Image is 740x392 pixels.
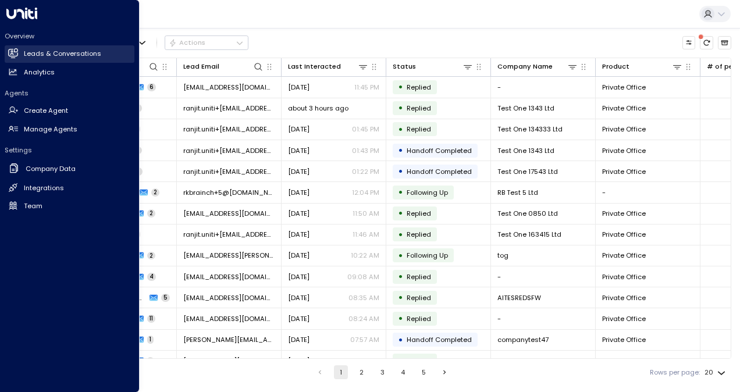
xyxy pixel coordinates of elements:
p: 11:50 AM [353,209,379,218]
span: michelle.tang+47@gmail.com [183,335,275,344]
td: - [491,308,596,329]
h2: Manage Agents [24,124,77,134]
div: • [398,79,403,95]
div: • [398,227,403,243]
p: 07:56 AM [349,356,379,365]
p: 10:22 AM [351,251,379,260]
span: Private Office [602,230,646,239]
span: RB Test 5 Ltd [497,188,538,197]
div: Status [393,61,473,72]
div: Lead Email [183,61,219,72]
td: - [491,266,596,287]
span: Private Office [602,314,646,323]
span: tog [497,251,508,260]
span: Private Office [602,251,646,260]
h2: Analytics [24,67,55,77]
a: Leads & Conversations [5,45,134,63]
span: about 3 hours ago [288,104,348,113]
button: page 1 [334,365,348,379]
p: 01:22 PM [352,167,379,176]
span: Yesterday [288,167,309,176]
h2: Overview [5,31,134,41]
span: Replied [407,83,431,92]
p: 08:24 AM [348,314,379,323]
div: • [398,142,403,158]
div: • [398,163,403,179]
h2: Team [24,201,42,211]
button: Customize [682,36,696,49]
h2: Company Data [26,164,76,174]
div: • [398,205,403,221]
div: Company Name [497,61,578,72]
span: Test One 17543 Ltd [497,167,558,176]
span: rkbrainch+5@live.co.uk [183,188,275,197]
span: ranjit.uniti+14@outlook.com [183,230,275,239]
div: • [398,184,403,200]
div: Company Name [497,61,553,72]
td: - [596,182,700,202]
span: Yesterday [288,314,309,323]
p: 01:45 PM [352,124,379,134]
span: Yesterday [288,188,309,197]
p: 11:45 PM [354,83,379,92]
span: Replied [407,356,431,365]
span: Following Up [407,251,448,260]
span: Replied [407,314,431,323]
div: • [398,332,403,348]
span: Test One 134333 Ltd [497,124,563,134]
span: Following Up [407,188,448,197]
a: Integrations [5,179,134,197]
span: Private Office [602,146,646,155]
span: Handoff Completed [407,167,472,176]
span: Yesterday [288,251,309,260]
div: • [398,248,403,263]
span: Yesterday [288,272,309,281]
span: 4 [147,273,156,281]
span: Replied [407,293,431,302]
h2: Settings [5,145,134,155]
span: Private Office [602,356,646,365]
div: Lead Email [183,61,264,72]
span: Yesterday [288,146,309,155]
button: Go to page 5 [417,365,431,379]
button: Actions [165,35,248,49]
span: Replied [407,104,431,113]
span: Yesterday [288,209,309,218]
p: 09:08 AM [347,272,379,281]
span: Yesterday [288,293,309,302]
h2: Create Agent [24,106,68,116]
div: Last Interacted [288,61,341,72]
div: • [398,353,403,369]
div: Status [393,61,416,72]
span: Handoff Completed [407,146,472,155]
p: 07:57 AM [350,335,379,344]
span: rayan.habbab@gmail.com [183,83,275,92]
span: 2 [147,252,155,260]
span: Yesterday [288,124,309,134]
span: d_s_29@hotmail.com [183,293,275,302]
div: Last Interacted [288,61,368,72]
a: Manage Agents [5,120,134,138]
div: Product [602,61,682,72]
span: companytest45 [497,356,549,365]
span: Private Office [602,293,646,302]
button: Go to next page [437,365,451,379]
button: Go to page 3 [375,365,389,379]
span: rkbrainch@live.co.uk [183,209,275,218]
span: Replied [407,209,431,218]
span: Yesterday [288,335,309,344]
span: Replied [407,272,431,281]
span: 6 [147,83,156,91]
nav: pagination navigation [313,365,453,379]
td: - [491,77,596,97]
span: AITESREDSFW [497,293,541,302]
span: Private Office [602,272,646,281]
span: 2 [147,209,155,218]
span: Private Office [602,83,646,92]
p: 11:46 AM [353,230,379,239]
button: Archived Leads [718,36,731,49]
div: 20 [705,365,728,380]
span: 11 [147,315,155,323]
h2: Integrations [24,183,64,193]
span: Test One 1343 Ltd [497,104,554,113]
